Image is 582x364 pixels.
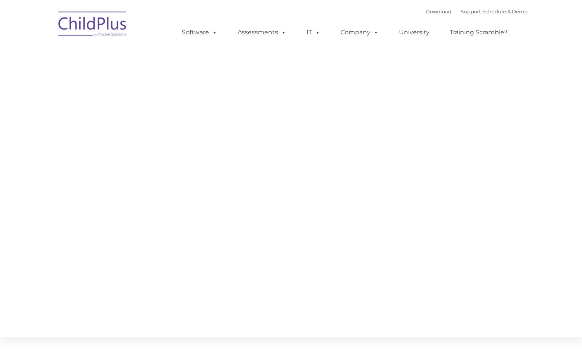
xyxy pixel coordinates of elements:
[55,6,131,44] img: ChildPlus by Procare Solutions
[442,25,515,40] a: Training Scramble!!
[391,25,437,40] a: University
[333,25,386,40] a: Company
[461,8,481,14] a: Support
[174,25,225,40] a: Software
[482,8,527,14] a: Schedule A Demo
[426,8,527,14] font: |
[426,8,452,14] a: Download
[299,25,328,40] a: IT
[230,25,294,40] a: Assessments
